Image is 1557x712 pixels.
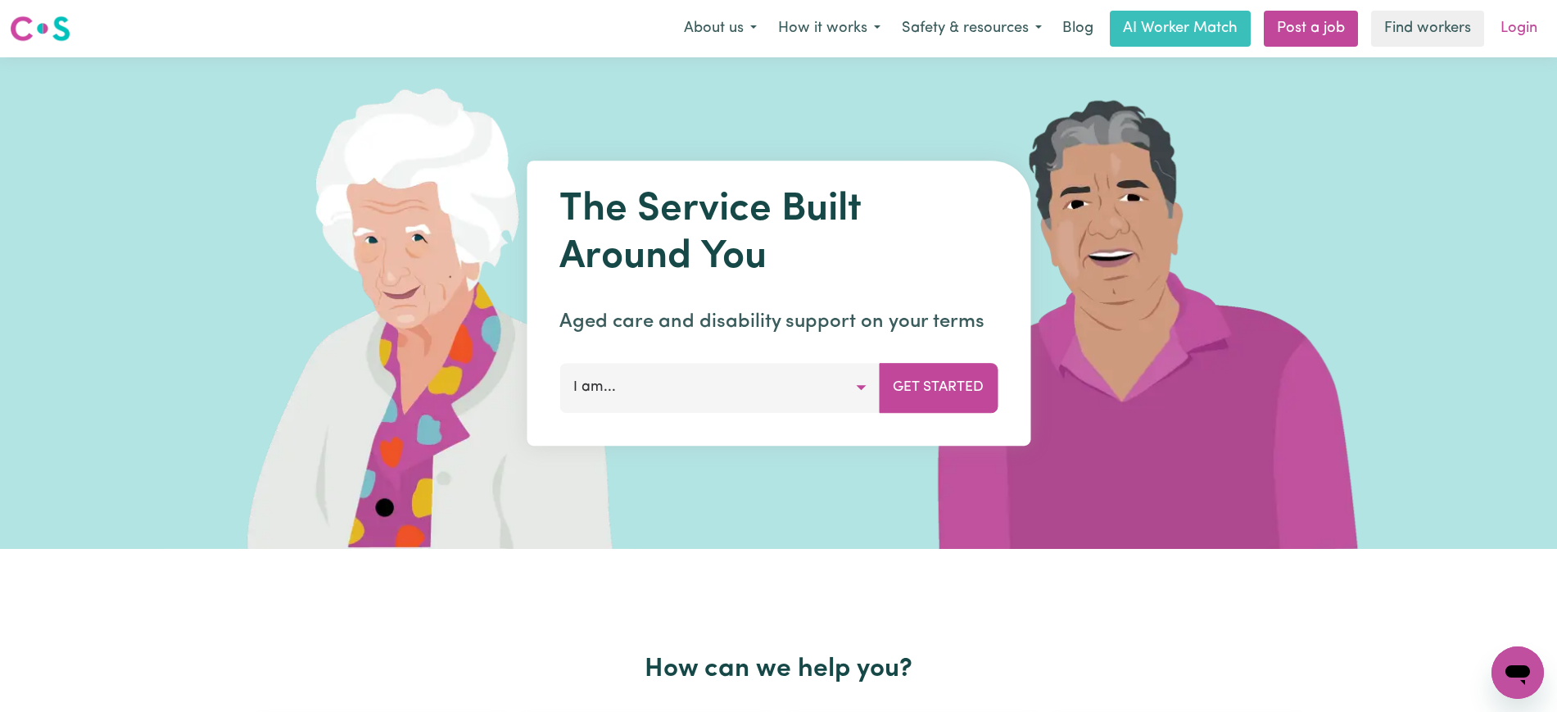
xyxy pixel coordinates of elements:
[879,363,998,412] button: Get Started
[891,11,1052,46] button: Safety & resources
[1371,11,1484,47] a: Find workers
[10,10,70,48] a: Careseekers logo
[767,11,891,46] button: How it works
[1052,11,1103,47] a: Blog
[1491,11,1547,47] a: Login
[673,11,767,46] button: About us
[10,14,70,43] img: Careseekers logo
[1110,11,1251,47] a: AI Worker Match
[559,187,998,281] h1: The Service Built Around You
[1491,646,1544,699] iframe: Button to launch messaging window
[559,363,880,412] button: I am...
[559,307,998,337] p: Aged care and disability support on your terms
[248,654,1310,685] h2: How can we help you?
[1264,11,1358,47] a: Post a job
